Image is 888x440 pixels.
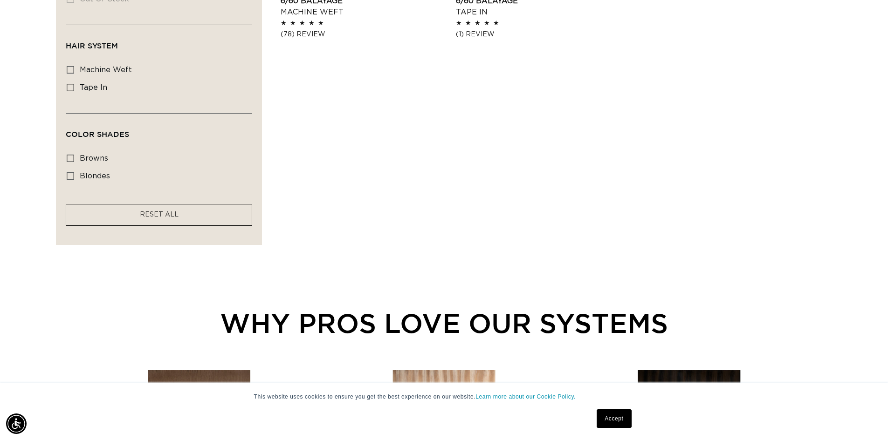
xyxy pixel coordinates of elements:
a: RESET ALL [140,209,179,221]
span: browns [80,155,108,162]
div: Accessibility Menu [6,413,27,434]
span: tape in [80,84,107,91]
p: This website uses cookies to ensure you get the best experience on our website. [254,393,634,401]
span: Color Shades [66,130,129,138]
summary: Hair System (0 selected) [66,25,252,59]
iframe: Chat Widget [841,395,888,440]
span: Hair System [66,41,118,50]
a: Accept [597,409,631,428]
span: RESET ALL [140,211,179,218]
span: blondes [80,172,110,180]
a: Learn more about our Cookie Policy. [475,393,576,400]
span: machine weft [80,66,132,74]
summary: Color Shades (0 selected) [66,114,252,147]
div: WHY PROS LOVE OUR SYSTEMS [56,303,832,343]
